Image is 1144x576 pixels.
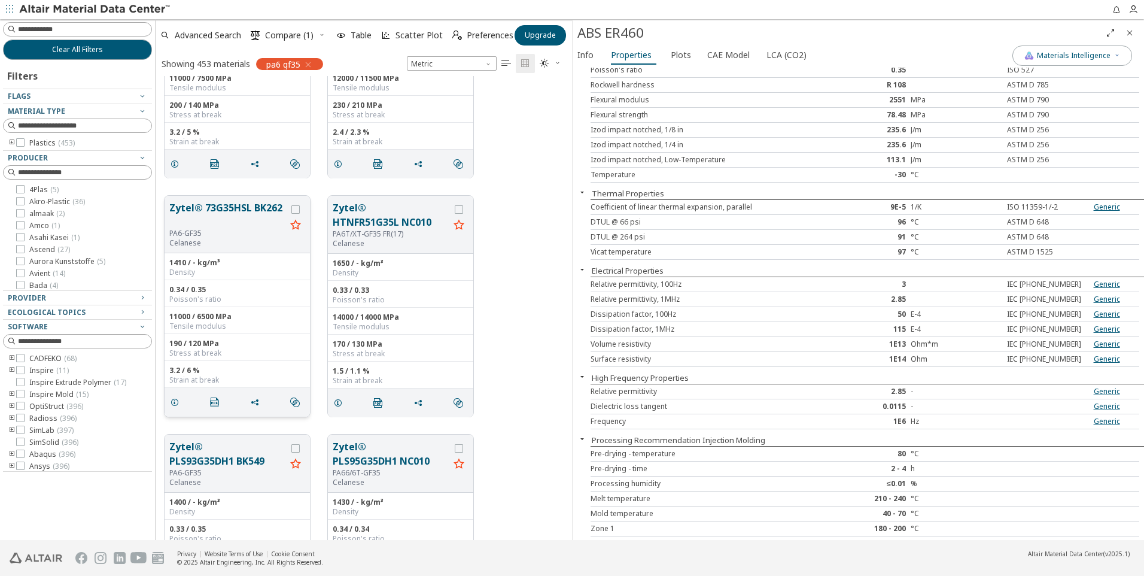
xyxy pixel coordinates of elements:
div: Dielectric loss tangent [591,402,819,411]
a: Generic [1094,279,1120,289]
div: ASTM D 256 [1002,140,1094,150]
button: AI CopilotMaterials Intelligence [1012,46,1132,66]
i: toogle group [8,390,16,399]
div: 190 - 210 [819,539,911,548]
i:  [501,59,511,68]
button: PDF Download [368,391,393,415]
span: Amco [29,221,60,231]
div: Density [333,507,468,517]
div: 91 [819,232,911,242]
div: Volume resistivity [591,339,819,349]
button: Software [3,320,152,334]
button: Thermal Properties [592,188,664,199]
a: Generic [1094,401,1120,411]
div: ABS ER460 [577,23,1101,43]
button: Favorite [449,216,468,235]
i:  [454,398,463,408]
button: Tile View [516,54,535,73]
button: Close [573,265,592,274]
div: 0.33 / 0.33 [333,286,468,295]
div: ASTM D 648 [1002,232,1094,242]
button: Zytel® 73G35HSL BK262 [169,201,286,229]
div: Flexural strength [591,110,819,120]
button: Details [165,152,190,176]
span: ( 1 ) [71,232,80,242]
div: 190 / 120 MPa [169,339,305,348]
div: 11000 / 6500 MPa [169,312,305,322]
div: J/m [911,140,1002,150]
span: ( 397 ) [57,425,74,435]
span: Scatter Plot [395,31,443,40]
div: Density [169,268,305,277]
span: Materials Intelligence [1037,51,1110,60]
span: ( 27 ) [57,244,70,254]
button: Similar search [448,152,473,176]
div: Processing humidity [591,479,819,489]
div: °C [911,449,1002,459]
div: Filters [3,60,44,89]
i:  [452,31,462,40]
div: Tensile modulus [333,322,468,332]
button: Processing Recommendation Injection Molding [592,435,765,445]
span: almaak [29,209,65,219]
div: E-4 [911,310,1002,319]
button: Close [1120,23,1139,43]
div: IEC [PHONE_NUMBER] [1002,310,1094,319]
div: Stress at break [333,349,468,359]
p: Celanese [169,478,286,487]
i: toogle group [8,426,16,435]
div: Izod impact notched, Low-Temperature [591,155,819,165]
div: Tensile modulus [169,322,305,331]
span: Material Type [8,106,65,116]
button: Favorite [449,455,468,474]
span: ( 5 ) [50,184,59,195]
div: 50 [819,310,911,319]
span: Asahi Kasei [29,233,80,242]
button: Zytel® PLS93G35DH1 BK549 [169,439,286,468]
i:  [373,159,383,169]
div: Temperature [591,170,819,180]
div: PA6-GF35 [169,468,286,478]
i:  [210,398,220,407]
i: toogle group [8,402,16,411]
div: 0.34 / 0.34 [333,525,468,534]
span: ( 396 ) [53,461,69,471]
a: Privacy [177,550,196,558]
span: Advanced Search [175,31,241,40]
span: OptiStruct [29,402,83,411]
div: 3.2 / 6 % [169,366,305,375]
div: Stress at break [169,110,305,120]
button: Similar search [448,391,473,415]
span: Plastics [29,138,75,148]
div: 40 - 70 [819,509,911,519]
div: Strain at break [333,137,468,147]
div: 180 - 200 [819,524,911,533]
span: Info [577,46,594,65]
div: Izod impact notched, 1/4 in [591,140,819,150]
div: Showing 453 materials [162,58,250,69]
div: 12000 / 11500 MPa [333,74,468,83]
img: Altair Engineering [10,553,62,563]
div: - [911,402,1002,411]
span: ( 11 ) [56,365,69,375]
div: 11000 / 7500 MPa [169,74,305,83]
div: 1650 / - kg/m³ [333,259,468,268]
span: Producer [8,153,48,163]
button: Close [573,372,592,381]
div: PA6T/XT-GF35 FR(17) [333,229,449,239]
span: Avient [29,269,65,278]
div: 3 [819,280,911,289]
a: Generic [1094,309,1120,319]
div: grid [156,76,572,540]
div: 1E14 [819,354,911,364]
span: Clear All Filters [52,45,103,54]
button: PDF Download [205,152,230,176]
div: 1410 / - kg/m³ [169,258,305,268]
button: Zytel® HTNFR51G35L NC010 [333,201,449,229]
div: Pre-drying - temperature [591,449,819,459]
div: MPa [911,110,1002,120]
span: ( 1 ) [51,220,60,231]
div: Pre-drying - time [591,464,819,474]
div: h [911,464,1002,474]
button: Flags [3,89,152,104]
